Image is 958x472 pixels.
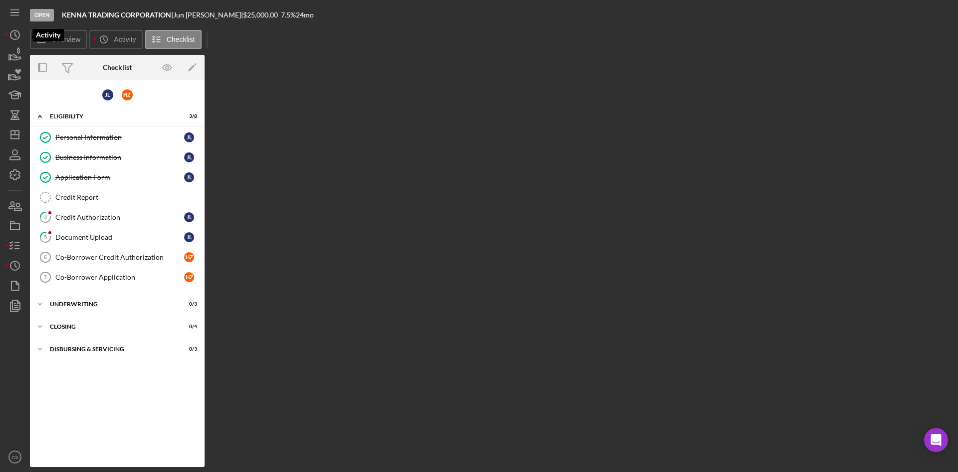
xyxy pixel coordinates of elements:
div: Business Information [55,153,184,161]
div: J L [184,172,194,182]
b: KENNA TRADING CORPORATION [62,10,171,19]
div: 0 / 4 [179,324,197,330]
div: 0 / 3 [179,346,197,352]
tspan: 5 [44,234,47,240]
label: Overview [51,35,80,43]
label: Checklist [167,35,195,43]
button: Checklist [145,30,202,49]
div: Open Intercom Messenger [924,428,948,452]
div: Personal Information [55,133,184,141]
div: Eligibility [50,113,172,119]
tspan: 7 [44,274,47,280]
div: H Z [184,252,194,262]
tspan: 4 [44,214,47,220]
div: Document Upload [55,233,184,241]
div: J L [102,89,113,100]
div: J L [184,132,194,142]
a: Credit Report [35,187,200,207]
a: 5Document UploadJL [35,227,200,247]
div: Closing [50,324,172,330]
button: Overview [30,30,87,49]
button: Activity [89,30,142,49]
div: Application Form [55,173,184,181]
div: Credit Report [55,193,199,201]
div: J L [184,212,194,222]
div: 7.5 % [281,11,296,19]
text: CS [11,455,18,460]
div: H Z [184,272,194,282]
div: J L [184,232,194,242]
a: 7Co-Borrower ApplicationHZ [35,267,200,287]
a: Application FormJL [35,167,200,187]
div: J L [184,152,194,162]
label: Activity [114,35,136,43]
div: 0 / 3 [179,301,197,307]
div: Jun [PERSON_NAME] | [173,11,243,19]
div: H Z [122,89,133,100]
a: 6Co-Borrower Credit AuthorizationHZ [35,247,200,267]
div: Co-Borrower Application [55,273,184,281]
div: Co-Borrower Credit Authorization [55,253,184,261]
div: 24 mo [296,11,314,19]
div: | [62,11,173,19]
button: CS [5,447,25,467]
a: 4Credit AuthorizationJL [35,207,200,227]
a: Personal InformationJL [35,127,200,147]
div: $25,000.00 [243,11,281,19]
div: Disbursing & Servicing [50,346,172,352]
div: Checklist [103,63,132,71]
tspan: 6 [44,254,47,260]
div: Open [30,9,54,21]
div: Credit Authorization [55,213,184,221]
div: Underwriting [50,301,172,307]
div: 3 / 8 [179,113,197,119]
a: Business InformationJL [35,147,200,167]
